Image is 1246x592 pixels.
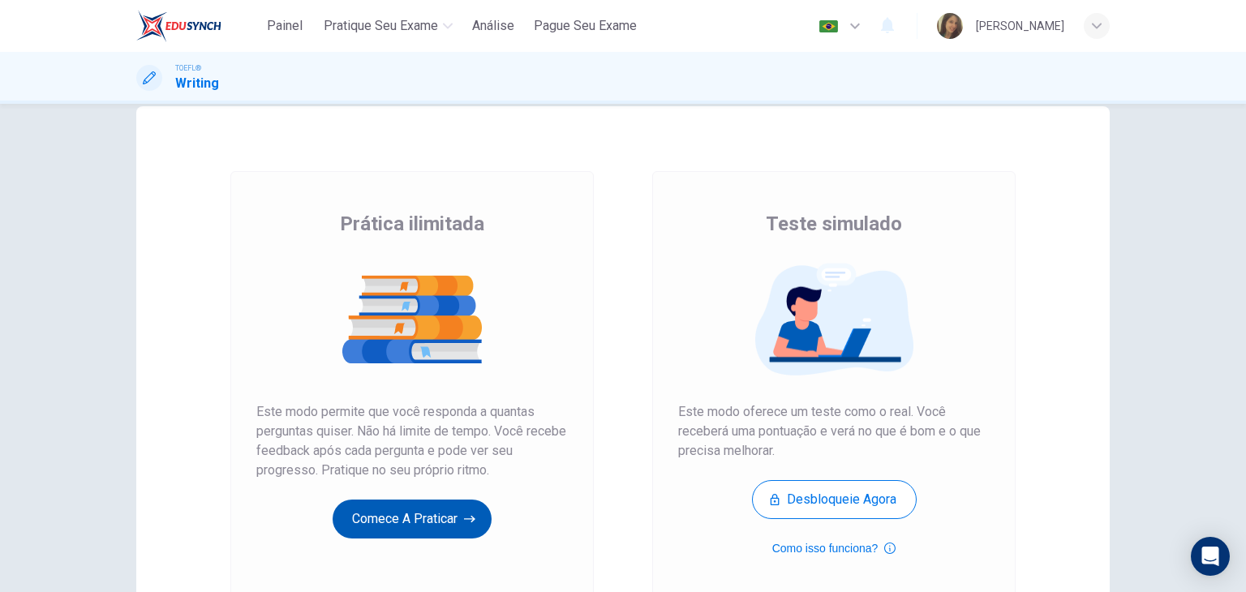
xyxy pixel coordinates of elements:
[333,500,492,538] button: Comece a praticar
[818,20,839,32] img: pt
[340,211,484,237] span: Prática ilimitada
[317,11,459,41] button: Pratique seu exame
[678,402,990,461] span: Este modo oferece um teste como o real. Você receberá uma pontuação e verá no que é bom e o que p...
[772,538,896,558] button: Como isso funciona?
[1191,537,1230,576] div: Open Intercom Messenger
[175,62,201,74] span: TOEFL®
[256,402,568,480] span: Este modo permite que você responda a quantas perguntas quiser. Não há limite de tempo. Você rece...
[976,16,1064,36] div: [PERSON_NAME]
[136,10,221,42] img: EduSynch logo
[267,16,303,36] span: Painel
[937,13,963,39] img: Profile picture
[175,74,219,93] h1: Writing
[466,11,521,41] button: Análise
[259,11,311,41] button: Painel
[472,16,514,36] span: Análise
[136,10,259,42] a: EduSynch logo
[527,11,643,41] button: Pague Seu Exame
[766,211,902,237] span: Teste simulado
[324,16,438,36] span: Pratique seu exame
[534,16,637,36] span: Pague Seu Exame
[752,480,917,519] button: Desbloqueie agora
